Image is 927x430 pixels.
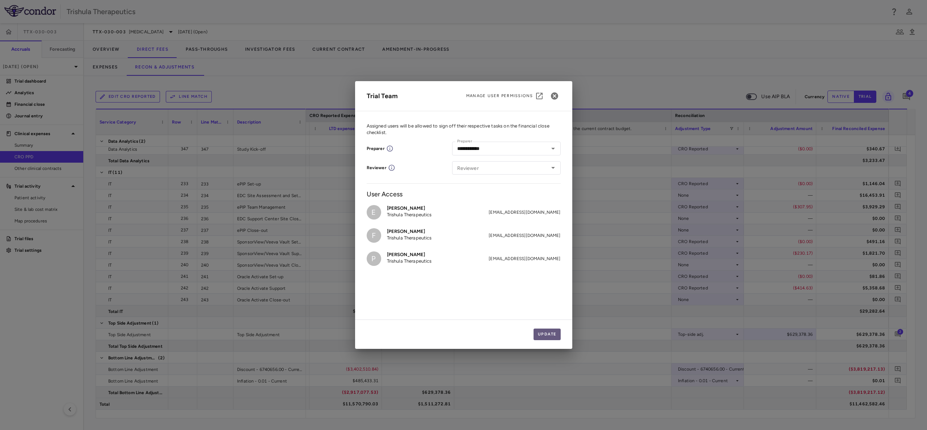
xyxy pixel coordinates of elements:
a: Manage User Permissions [466,90,548,102]
p: Assigned users will be allowed to sign off their respective tasks on the financial close checklist. [367,123,561,136]
p: Trishula Therapeutics [387,212,432,218]
div: Reviewer [367,164,387,171]
h6: User Access [367,189,561,199]
div: E [367,205,381,220]
label: Preparer [457,138,472,145]
span: [EMAIL_ADDRESS][DOMAIN_NAME] [489,255,560,262]
h6: [PERSON_NAME] [387,228,432,235]
h6: [PERSON_NAME] [387,251,432,258]
div: Preparer [367,145,385,152]
div: P [367,251,381,266]
svg: For this trial, user can edit trial data, open periods, and comment, but cannot close periods. [386,145,393,152]
button: Open [548,143,558,154]
span: [EMAIL_ADDRESS][DOMAIN_NAME] [489,232,560,239]
p: Trishula Therapeutics [387,258,432,264]
div: Trial Team [367,91,398,101]
p: Trishula Therapeutics [387,235,432,241]
span: Manage User Permissions [466,93,533,99]
h6: [PERSON_NAME] [387,205,432,212]
div: F [367,228,381,243]
button: Open [548,163,558,173]
button: Update [534,329,561,340]
span: [EMAIL_ADDRESS][DOMAIN_NAME] [489,209,560,216]
svg: For this trial, user can close periods and comment, but cannot open periods, or edit or delete tr... [388,164,395,171]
